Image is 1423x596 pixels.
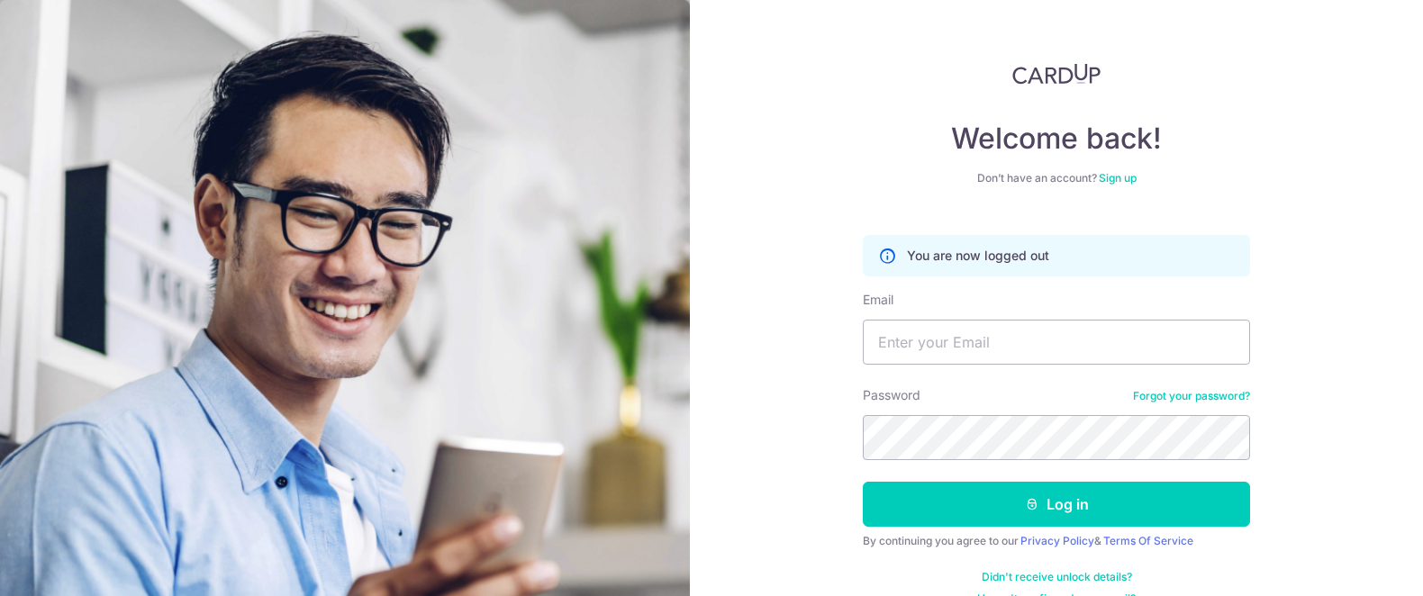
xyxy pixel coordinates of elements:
[863,386,920,404] label: Password
[863,171,1250,185] div: Don’t have an account?
[1133,389,1250,403] a: Forgot your password?
[863,121,1250,157] h4: Welcome back!
[1099,171,1137,185] a: Sign up
[863,320,1250,365] input: Enter your Email
[863,482,1250,527] button: Log in
[1103,534,1193,547] a: Terms Of Service
[1020,534,1094,547] a: Privacy Policy
[982,570,1132,584] a: Didn't receive unlock details?
[863,534,1250,548] div: By continuing you agree to our &
[907,247,1049,265] p: You are now logged out
[863,291,893,309] label: Email
[1012,63,1101,85] img: CardUp Logo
